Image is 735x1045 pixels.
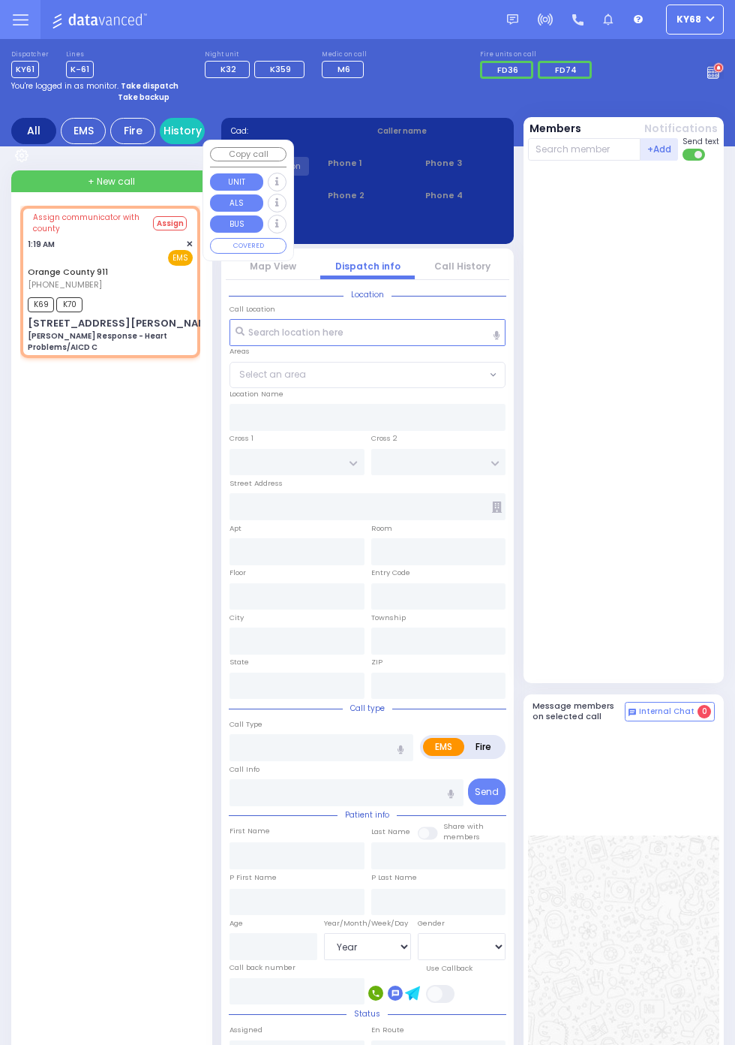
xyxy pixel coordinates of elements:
[121,80,178,92] strong: Take dispatch
[229,918,243,929] label: Age
[220,63,236,75] span: K32
[337,809,397,821] span: Patient info
[231,125,358,137] label: Cad:
[28,279,102,291] span: [PHONE_NUMBER]
[639,706,694,717] span: Internal Chat
[666,5,724,35] button: ky68
[28,239,55,250] span: 1:19 AM
[33,212,151,234] span: Assign communicator with county
[160,118,205,144] a: History
[118,92,169,103] strong: Take backup
[270,63,291,75] span: K359
[463,738,503,756] label: Fire
[371,827,410,837] label: Last Name
[371,523,392,534] label: Room
[682,147,706,162] label: Turn off text
[205,50,309,59] label: Night unit
[443,832,480,842] span: members
[532,701,625,721] h5: Message members on selected call
[371,657,382,667] label: ZIP
[426,963,472,974] label: Use Callback
[625,702,715,721] button: Internal Chat 0
[337,63,350,75] span: M6
[210,215,263,233] button: BUS
[371,568,410,578] label: Entry Code
[343,703,392,714] span: Call type
[229,346,250,357] label: Areas
[229,568,246,578] label: Floor
[682,136,719,147] span: Send text
[371,1025,404,1035] label: En Route
[371,433,397,444] label: Cross 2
[168,250,193,266] span: EMS
[371,613,406,623] label: Township
[229,613,244,623] label: City
[239,368,306,381] span: Select an area
[229,1025,262,1035] label: Assigned
[628,709,636,716] img: comment-alt.png
[153,216,187,230] button: Assign
[497,64,518,76] span: FD36
[229,389,283,399] label: Location Name
[210,173,263,191] button: UNIT
[423,738,464,756] label: EMS
[492,501,502,513] span: Other building occupants
[335,260,400,273] a: Dispatch info
[229,872,277,883] label: P First Name
[229,826,270,836] label: First Name
[229,764,259,775] label: Call Info
[229,719,262,730] label: Call Type
[676,13,701,26] span: ky68
[468,778,505,805] button: Send
[229,304,275,315] label: Call Location
[66,50,94,59] label: Lines
[555,64,577,76] span: FD74
[11,118,56,144] div: All
[328,189,406,202] span: Phone 2
[11,61,39,78] span: KY61
[507,14,518,26] img: message.svg
[250,260,296,273] a: Map View
[210,147,286,161] button: Copy call
[66,61,94,78] span: K-61
[443,821,484,831] small: Share with
[28,316,217,331] div: [STREET_ADDRESS][PERSON_NAME]
[229,319,505,346] input: Search location here
[529,121,581,137] button: Members
[52,11,151,29] img: Logo
[28,266,108,278] a: Orange County 911
[328,157,406,170] span: Phone 1
[231,141,358,152] label: Caller:
[229,657,249,667] label: State
[324,918,412,929] div: Year/Month/Week/Day
[425,157,504,170] span: Phone 3
[644,121,718,137] button: Notifications
[11,80,118,92] span: You're logged in as monitor.
[343,289,391,300] span: Location
[110,118,155,144] div: Fire
[61,118,106,144] div: EMS
[377,125,505,137] label: Caller name
[88,175,135,188] span: + New call
[434,260,490,273] a: Call History
[528,138,641,161] input: Search member
[28,330,193,353] div: [PERSON_NAME] Response - Heart Problems/AICD C
[346,1008,388,1019] span: Status
[229,523,241,534] label: Apt
[210,238,286,254] button: COVERED
[210,194,263,212] button: ALS
[231,221,368,232] label: Last 3 location
[322,50,368,59] label: Medic on call
[56,297,82,312] span: K70
[640,138,678,161] button: +Add
[28,297,54,312] span: K69
[425,189,504,202] span: Phone 4
[697,705,711,718] span: 0
[186,238,193,251] span: ✕
[480,50,596,59] label: Fire units on call
[371,872,417,883] label: P Last Name
[229,433,253,444] label: Cross 1
[11,50,49,59] label: Dispatcher
[418,918,445,929] label: Gender
[229,478,283,489] label: Street Address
